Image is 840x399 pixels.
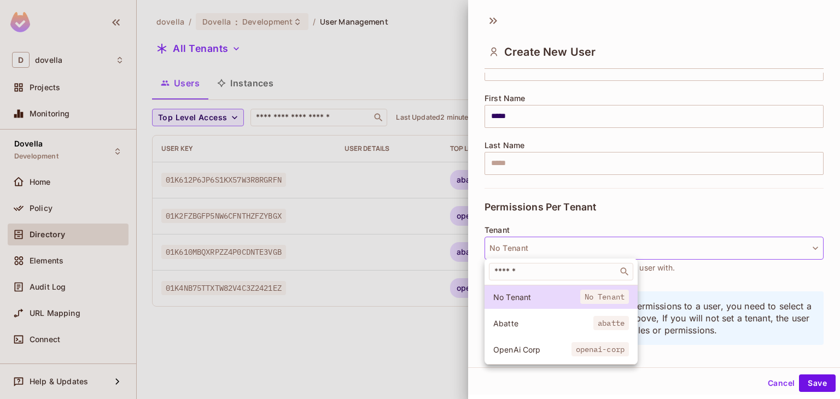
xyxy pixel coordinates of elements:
[580,290,629,304] span: No Tenant
[571,342,629,356] span: openai-corp
[493,292,580,302] span: No Tenant
[493,318,593,328] span: Abatte
[493,344,571,355] span: OpenAi Corp
[593,316,629,330] span: abatte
